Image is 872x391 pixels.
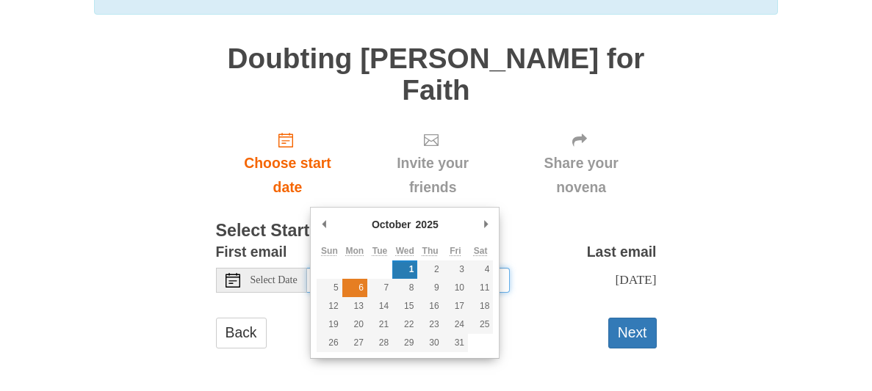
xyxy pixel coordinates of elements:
span: Select Date [251,275,298,285]
button: 13 [342,297,367,315]
abbr: Saturday [474,246,488,256]
button: 23 [417,315,442,334]
button: 29 [392,334,417,352]
button: 30 [417,334,442,352]
button: 25 [468,315,493,334]
button: 10 [443,279,468,297]
div: 2025 [414,213,441,235]
span: [DATE] [615,272,656,287]
button: Next [608,318,657,348]
button: 21 [367,315,392,334]
h3: Select Start Date [216,222,657,241]
button: 12 [317,297,342,315]
abbr: Thursday [422,246,439,256]
button: 22 [392,315,417,334]
button: 24 [443,315,468,334]
button: 26 [317,334,342,352]
button: 9 [417,279,442,297]
div: Click "Next" to confirm your start date first. [506,120,657,208]
abbr: Tuesday [372,246,387,256]
div: October [370,213,414,235]
button: 16 [417,297,442,315]
abbr: Friday [450,246,461,256]
span: Choose start date [231,151,345,200]
span: Share your novena [521,151,642,200]
button: Next Month [478,213,493,235]
button: 1 [392,260,417,279]
h1: Doubting [PERSON_NAME] for Faith [216,43,657,106]
button: 31 [443,334,468,352]
a: Choose start date [216,120,360,208]
button: 4 [468,260,493,279]
abbr: Wednesday [396,246,414,256]
span: Invite your friends [374,151,491,200]
button: Previous Month [317,213,331,235]
div: Click "Next" to confirm your start date first. [359,120,505,208]
abbr: Monday [345,246,364,256]
button: 6 [342,279,367,297]
button: 2 [417,260,442,279]
button: 19 [317,315,342,334]
button: 11 [468,279,493,297]
button: 3 [443,260,468,279]
label: Last email [587,240,657,264]
label: First email [216,240,287,264]
input: Use the arrow keys to pick a date [307,268,510,293]
button: 14 [367,297,392,315]
abbr: Sunday [321,246,338,256]
a: Back [216,318,267,348]
button: 28 [367,334,392,352]
button: 8 [392,279,417,297]
button: 17 [443,297,468,315]
button: 15 [392,297,417,315]
button: 18 [468,297,493,315]
button: 27 [342,334,367,352]
button: 5 [317,279,342,297]
button: 20 [342,315,367,334]
button: 7 [367,279,392,297]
